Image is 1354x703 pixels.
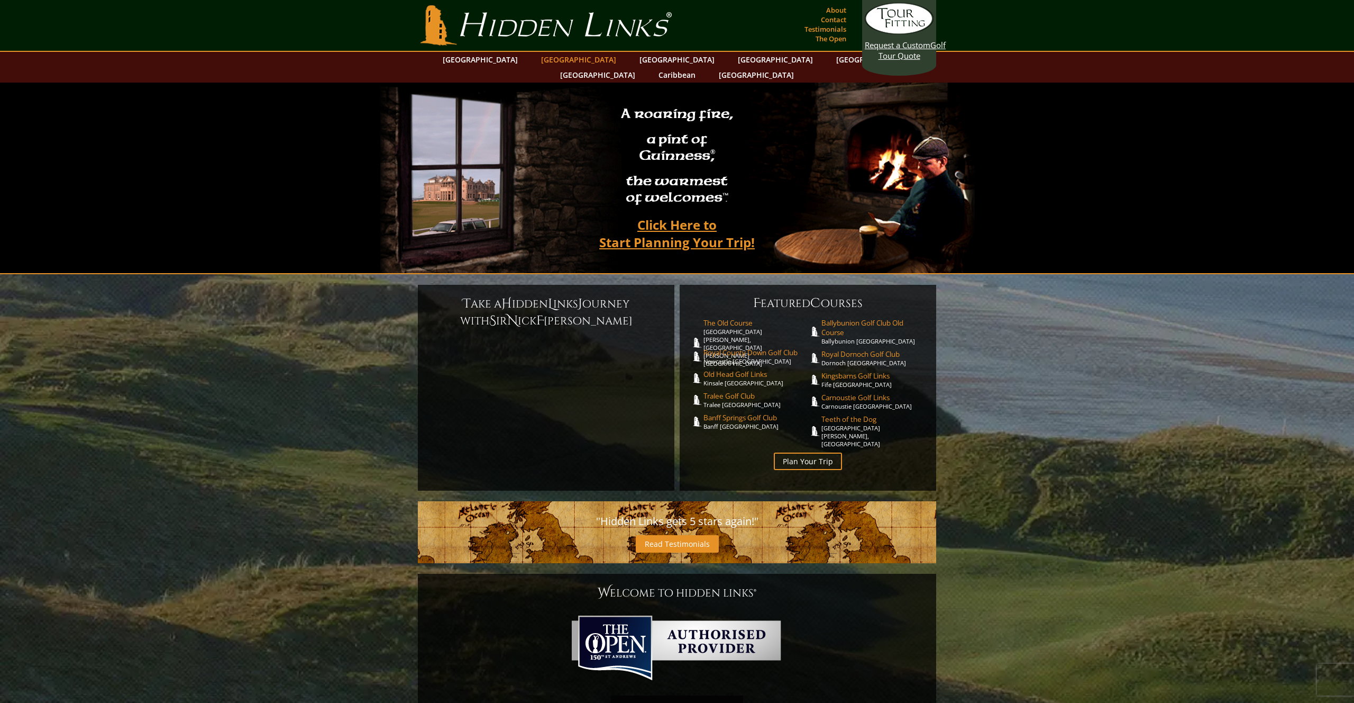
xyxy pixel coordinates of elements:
a: Testimonials [802,22,849,37]
h6: eatured ourses [690,295,926,312]
a: Tralee Golf ClubTralee [GEOGRAPHIC_DATA] [703,391,808,409]
span: The Old Course [703,318,808,328]
span: N [507,312,518,329]
a: Kingsbarns Golf LinksFife [GEOGRAPHIC_DATA] [821,371,926,389]
a: The Open [813,31,849,46]
a: Teeth of the Dog[GEOGRAPHIC_DATA][PERSON_NAME], [GEOGRAPHIC_DATA] [821,414,926,448]
span: Royal County Down Golf Club [703,348,808,357]
a: Click Here toStart Planning Your Trip! [589,212,765,255]
p: "Hidden Links gets 5 stars again!" [428,512,926,531]
a: Carnoustie Golf LinksCarnoustie [GEOGRAPHIC_DATA] [821,393,926,410]
a: Caribbean [653,67,701,83]
span: F [536,312,544,329]
a: Plan Your Trip [774,453,842,470]
a: [GEOGRAPHIC_DATA] [713,67,799,83]
a: Royal Dornoch Golf ClubDornoch [GEOGRAPHIC_DATA] [821,349,926,367]
a: Old Head Golf LinksKinsale [GEOGRAPHIC_DATA] [703,369,808,387]
a: [GEOGRAPHIC_DATA] [831,52,917,67]
span: Ballybunion Golf Club Old Course [821,318,926,337]
span: T [463,295,471,312]
span: Banff Springs Golf Club [703,413,808,422]
a: [GEOGRAPHIC_DATA] [733,52,818,67]
span: J [578,295,582,312]
span: S [489,312,496,329]
span: Royal Dornoch Golf Club [821,349,926,359]
a: The Old Course[GEOGRAPHIC_DATA][PERSON_NAME], [GEOGRAPHIC_DATA][PERSON_NAME] [GEOGRAPHIC_DATA] [703,318,808,367]
span: Kingsbarns Golf Links [821,371,926,381]
span: Tralee Golf Club [703,391,808,401]
span: C [810,295,821,312]
a: [GEOGRAPHIC_DATA] [634,52,720,67]
h1: Welcome To Hidden Links® [428,584,926,601]
span: H [501,295,512,312]
span: F [753,295,761,312]
span: Carnoustie Golf Links [821,393,926,402]
span: Teeth of the Dog [821,414,926,424]
a: Request a CustomGolf Tour Quote [865,3,934,61]
span: Old Head Golf Links [703,369,808,379]
a: [GEOGRAPHIC_DATA] [555,67,641,83]
a: Royal County Down Golf ClubNewcastle [GEOGRAPHIC_DATA] [703,348,808,365]
a: Contact [818,12,849,27]
span: Request a Custom [865,40,930,50]
a: About [824,3,849,17]
a: [GEOGRAPHIC_DATA] [536,52,621,67]
a: Ballybunion Golf Club Old CourseBallybunion [GEOGRAPHIC_DATA] [821,318,926,345]
span: L [548,295,553,312]
a: Banff Springs Golf ClubBanff [GEOGRAPHIC_DATA] [703,413,808,430]
h2: A roaring fire, a pint of Guinness , the warmest of welcomes™. [614,101,740,212]
a: [GEOGRAPHIC_DATA] [437,52,523,67]
a: Read Testimonials [636,535,719,553]
h6: ake a idden inks ourney with ir ick [PERSON_NAME] [428,295,664,329]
